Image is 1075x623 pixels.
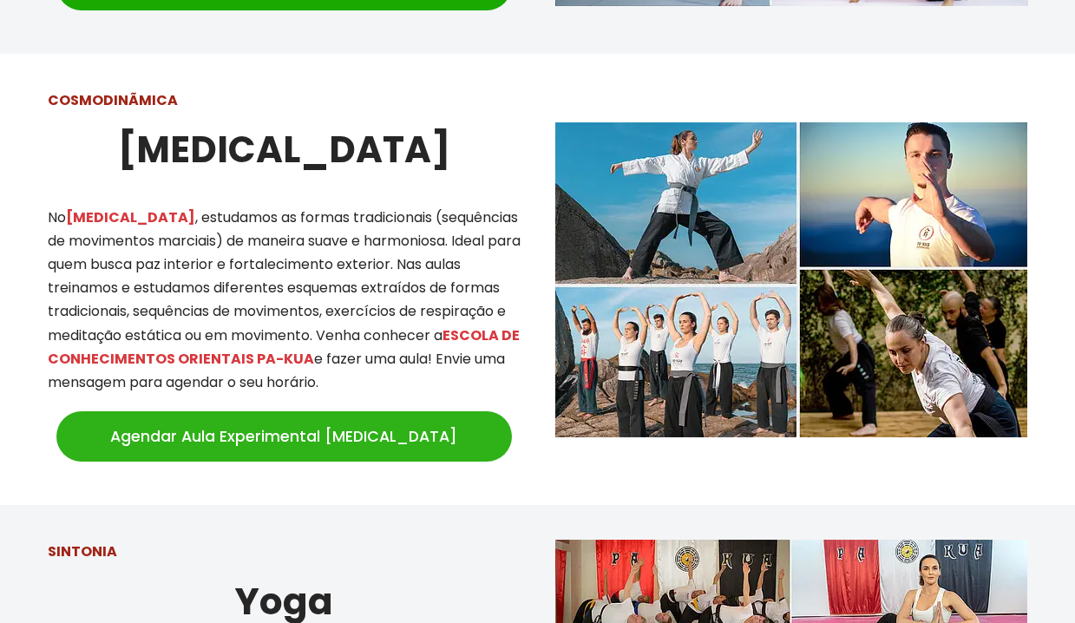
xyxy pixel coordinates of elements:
strong: SINTONIA [48,541,117,561]
mark: ESCOLA DE CONHECIMENTOS ORIENTAIS PA-KUA [48,325,520,369]
strong: [MEDICAL_DATA] [118,124,450,175]
mark: [MEDICAL_DATA] [66,207,195,227]
strong: COSMODINÃMICA [48,90,178,110]
a: Agendar Aula Experimental [MEDICAL_DATA] [56,411,512,462]
p: No , estudamos as formas tradicionais (sequências de movimentos marciais) de maneira suave e harm... [48,206,521,395]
